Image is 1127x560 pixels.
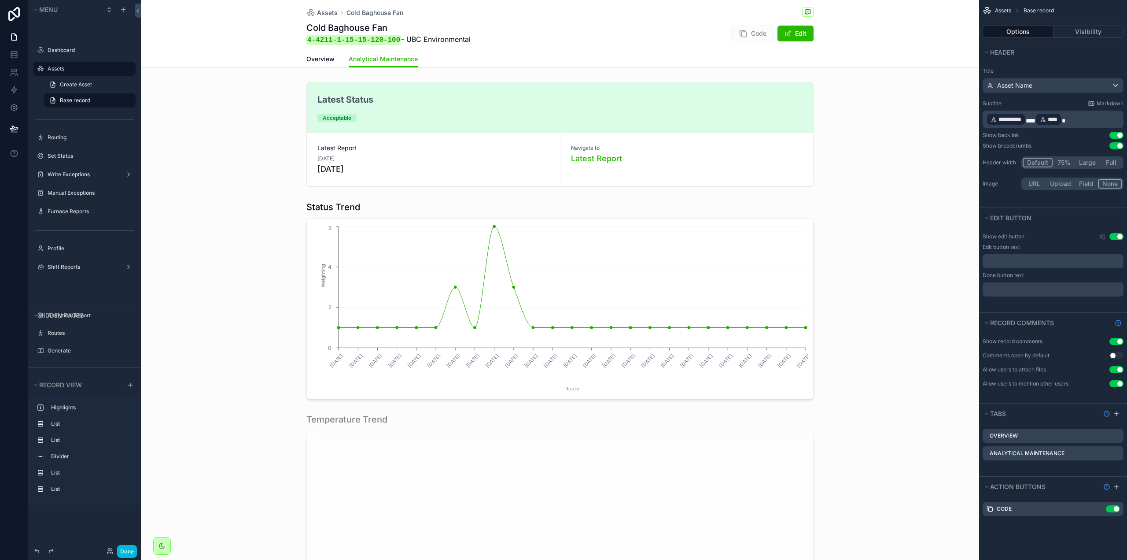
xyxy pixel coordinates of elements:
label: Set Status [48,152,130,159]
a: Base record [44,93,136,108]
button: Action buttons [983,481,1100,493]
label: Image [983,180,1018,187]
button: Visibility [1053,26,1124,38]
div: Show breadcrumbs [983,142,1031,149]
label: Title [983,67,1123,74]
div: scrollable content [983,254,1123,268]
label: List [51,420,129,427]
div: scrollable content [983,111,1123,128]
span: Menu [39,6,58,13]
span: Action buttons [990,483,1046,490]
button: Edit [777,26,814,41]
label: Manual Exceptions [48,189,130,197]
label: Profile [48,245,130,252]
button: 75% [1053,158,1075,167]
label: Edit button text [983,244,1020,251]
a: Cold Baghouse Fan [346,8,403,17]
a: Markdown [1088,100,1123,107]
label: Analytical Report [48,312,130,319]
button: Options [983,26,1053,38]
label: Generate [48,347,130,354]
code: 4-4211-1-15-15-120-100 [306,35,401,45]
button: Hidden pages [32,309,132,322]
label: Assets [48,65,130,72]
label: Write Exceptions [48,171,118,178]
span: Base record [1024,7,1054,14]
div: Show record comments [983,338,1042,345]
label: Show edit button [983,233,1024,240]
label: Divider [51,453,129,460]
a: Create Asset [44,78,136,92]
div: Allow users to mention other users [983,380,1068,387]
button: Full [1100,158,1122,167]
span: Asset Name [997,81,1032,90]
span: Record view [39,381,82,389]
label: Header width [983,159,1018,166]
label: Subtitle [983,100,1002,107]
h1: Cold Baghouse Fan [306,22,471,34]
svg: Show help information [1103,483,1110,490]
span: Overview [306,55,335,63]
div: Comments open by default [983,352,1050,359]
label: Dashboard [48,47,130,54]
span: Markdown [1097,100,1123,107]
label: Shift Reports [48,263,118,271]
button: Large [1075,158,1100,167]
svg: Show help information [1103,410,1110,417]
button: Done [117,545,137,558]
button: Record view [32,379,122,391]
button: Record comments [983,317,1111,329]
button: Asset Name [983,78,1123,93]
label: Analytical Maintenance [990,450,1064,457]
span: Analytical Maintenance [349,55,418,63]
span: Record comments [990,319,1054,326]
label: Furnace Reports [48,208,130,215]
div: scrollable content [983,282,1123,297]
span: Create Asset [60,81,92,88]
span: Assets [317,8,338,17]
button: Tabs [983,408,1100,420]
span: Edit button [990,214,1031,222]
label: List [51,437,129,444]
label: List [51,486,129,493]
button: URL [1023,179,1046,189]
a: Overview [306,51,335,69]
span: Header [990,48,1014,56]
button: Field [1075,179,1098,189]
button: Upload [1046,179,1075,189]
label: Routes [48,330,130,337]
span: Tabs [990,410,1006,417]
a: Assets [306,8,338,17]
button: Edit button [983,212,1118,224]
button: None [1098,179,1122,189]
div: scrollable content [28,397,141,505]
div: Show backlink [983,132,1019,139]
label: Code [997,505,1012,512]
a: Analytical Maintenance [349,51,418,68]
span: Assets [995,7,1011,14]
label: Overview [990,432,1018,439]
button: Header [983,46,1118,59]
label: Done button text [983,272,1024,279]
svg: Show help information [1115,319,1122,326]
button: Menu [32,4,100,16]
label: Highlights [51,404,129,411]
div: Allow users to attach files [983,366,1046,373]
span: - UBC Environmental [306,34,471,45]
label: List [51,469,129,476]
span: Base record [60,97,90,104]
label: Routing [48,134,130,141]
